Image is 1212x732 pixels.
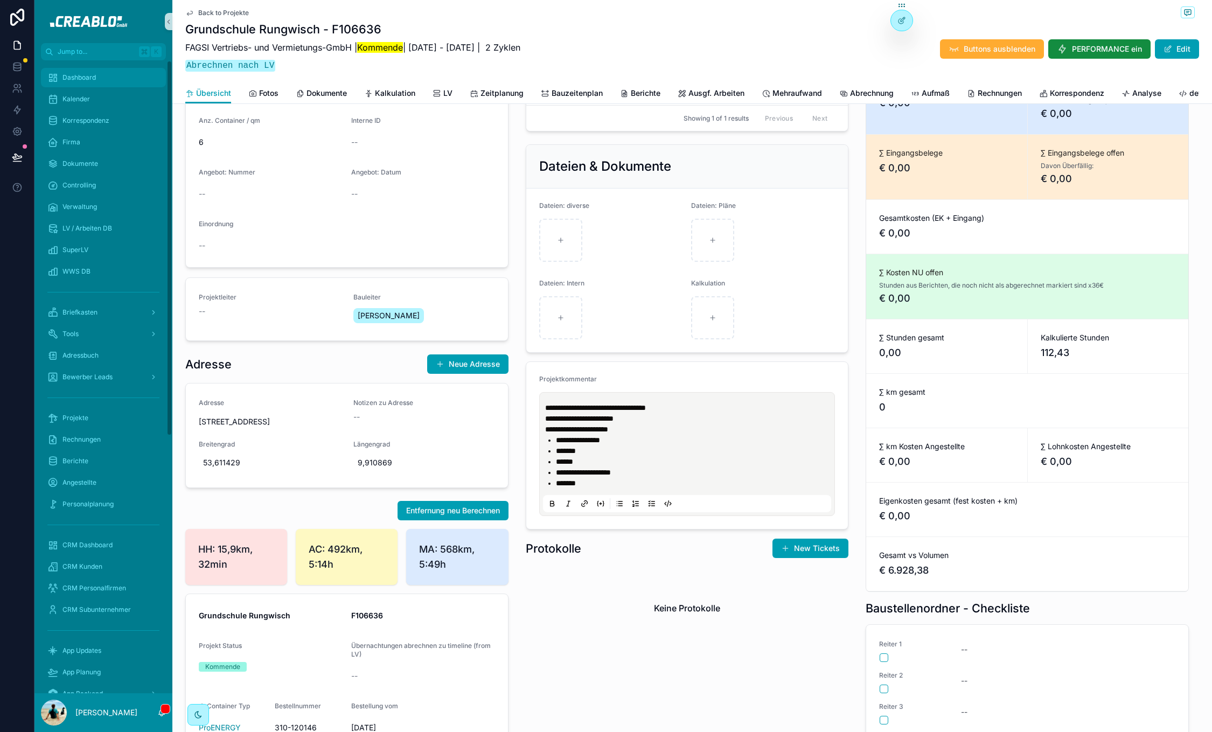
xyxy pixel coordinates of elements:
[879,400,1175,415] span: 0
[41,346,166,365] a: Adressbuch
[185,60,275,72] code: Abrechnen nach LV
[353,399,495,407] span: Notizen zu Adresse
[351,642,491,658] span: Übernachtungen abrechnen zu timeline (from LV)
[41,473,166,492] a: Angestellte
[772,539,848,558] a: New Tickets
[351,702,398,710] span: Bestellung vom
[199,137,343,148] span: 6
[199,399,340,407] span: Adresse
[539,279,584,287] span: Dateien: Intern
[62,478,96,487] span: Angestellte
[62,373,113,381] span: Bewerber Leads
[152,47,161,56] span: K
[879,226,1175,241] span: € 0,00
[961,707,967,717] div: --
[62,351,99,360] span: Adressbuch
[879,387,1175,398] span: ∑ km gesamt
[879,441,1014,452] span: ∑ km Kosten Angestellte
[879,161,1014,176] span: € 0,00
[41,219,166,238] a: LV / Arbeiten DB
[41,262,166,281] a: WWS DB
[62,95,90,103] span: Kalender
[839,83,894,105] a: Abrechnung
[62,414,88,422] span: Projekte
[419,542,495,572] span: MA: 568km, 5:49h
[62,562,102,571] span: CRM Kunden
[199,116,260,124] span: Anz. Container / qm
[62,159,98,168] span: Dokumente
[41,43,166,60] button: Jump to...K
[41,408,166,428] a: Projekte
[879,508,1175,524] span: € 0,00
[203,457,336,468] span: 53,611429
[199,220,233,228] span: Einordnung
[879,671,943,680] span: Reiter 2
[351,189,358,199] span: --
[879,213,1175,224] span: Gesamtkosten (EK + Eingang)
[879,454,1014,469] span: € 0,00
[41,430,166,449] a: Rechnungen
[539,201,589,210] span: Dateien: diverse
[199,416,340,427] p: [STREET_ADDRESS]
[1122,83,1161,105] a: Analyse
[41,578,166,598] a: CRM Personalfirmen
[620,83,660,105] a: Berichte
[62,689,103,698] span: App Backend
[351,116,381,124] span: Interne ID
[185,9,249,17] a: Back to Projekte
[41,600,166,619] a: CRM Subunternehmer
[185,22,520,37] h1: Grundschule Rungwisch - F106636
[62,203,97,211] span: Verwaltung
[433,83,452,105] a: LV
[199,702,250,710] span: @ Container Typ
[185,357,232,372] h1: Adresse
[351,671,358,681] span: --
[351,611,383,620] strong: F106636
[967,83,1022,105] a: Rechnungen
[1189,88,1203,99] span: dev
[62,668,101,677] span: App Planung
[62,330,79,338] span: Tools
[196,88,231,99] span: Übersicht
[1041,171,1175,186] span: € 0,00
[375,88,415,99] span: Kalkulation
[539,158,671,175] h2: Dateien & Dokumente
[41,176,166,195] a: Controlling
[684,114,749,123] span: Showing 1 of 1 results
[41,557,166,576] a: CRM Kunden
[357,42,403,53] mark: Kommende
[62,116,109,125] span: Korrespondenz
[398,501,509,520] button: Entfernung neu Berechnen
[41,133,166,152] a: Firma
[41,68,166,87] a: Dashboard
[470,83,524,105] a: Zeitplanung
[41,494,166,514] a: Personalplanung
[351,168,401,176] span: Angebot: Datum
[275,702,321,710] span: Bestellnummer
[41,111,166,130] a: Korrespondenz
[427,354,509,374] button: Neue Adresse
[185,41,520,54] p: FAGSI Vertriebs- und Vermietungs-GmbH | | [DATE] - [DATE] | 2 Zyklen
[41,641,166,660] a: App Updates
[1041,332,1175,343] span: Kalkulierte Stunden
[62,224,112,233] span: LV / Arbeiten DB
[879,550,1175,561] span: Gesamt vs Volumen
[358,457,491,468] span: 9,910869
[34,60,172,693] div: scrollable content
[866,601,1030,616] h1: Baustellenordner - Checkliste
[185,83,231,104] a: Übersicht
[62,246,88,254] span: SuperLV
[364,83,415,105] a: Kalkulation
[691,279,725,287] span: Kalkulation
[850,88,894,99] span: Abrechnung
[406,505,500,516] span: Entfernung neu Berechnen
[539,375,597,383] span: Projektkommentar
[762,83,822,105] a: Mehraufwand
[1041,454,1175,469] span: € 0,00
[353,440,495,449] span: Längengrad
[879,345,1014,360] span: 0,00
[259,88,278,99] span: Fotos
[654,602,720,615] h2: Keine Protokolle
[62,308,97,317] span: Briefkasten
[199,440,340,449] span: Breitengrad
